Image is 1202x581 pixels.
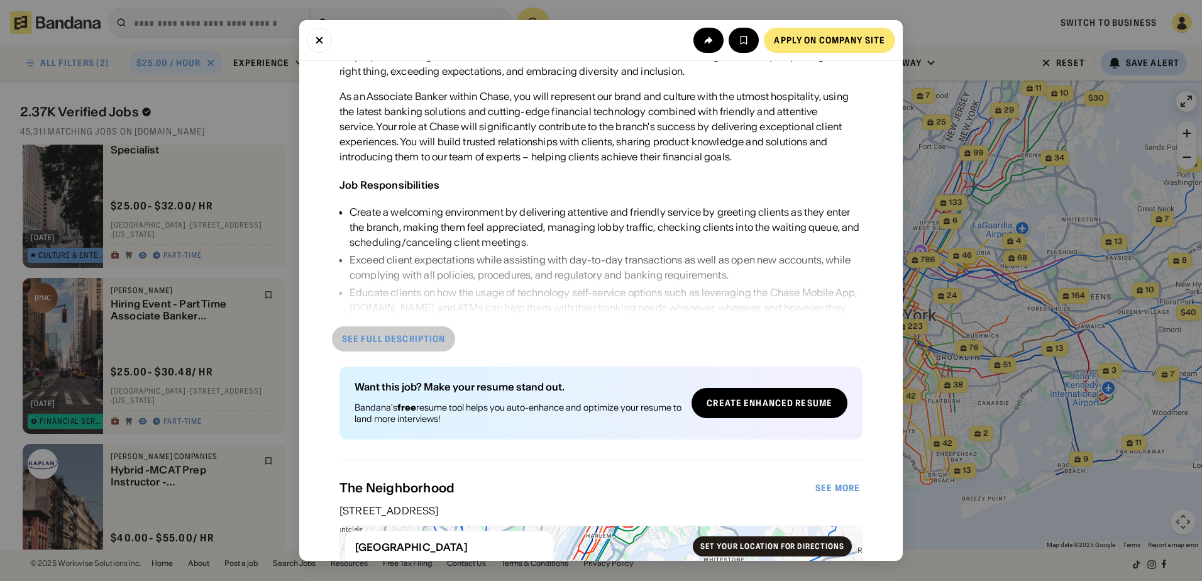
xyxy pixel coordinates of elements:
[707,399,832,407] div: Create Enhanced Resume
[700,543,844,550] div: Set your location for directions
[355,402,681,424] div: Bandana's resume tool helps you auto-enhance and optimize your resume to land more interviews!
[355,382,681,392] div: Want this job? Make your resume stand out.
[339,480,813,495] div: The Neighborhood
[815,484,860,492] div: See more
[355,541,543,553] div: [GEOGRAPHIC_DATA]
[774,36,885,45] div: Apply on company site
[307,28,332,53] button: Close
[397,402,416,413] b: free
[342,335,445,343] div: See full description
[339,179,439,191] div: Job Responsibilities
[350,252,863,282] div: Exceed client expectations while assisting with day-to-day transactions as well as open new accou...
[339,89,863,164] div: As an Associate Banker within Chase, you will represent our brand and culture with the utmost hos...
[339,506,863,516] div: [STREET_ADDRESS]
[350,285,863,330] div: Educate clients on how the usage of technology self-service options such as leveraging the Chase ...
[350,204,863,250] div: Create a welcoming environment by delivering attentive and friendly service by greeting clients a...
